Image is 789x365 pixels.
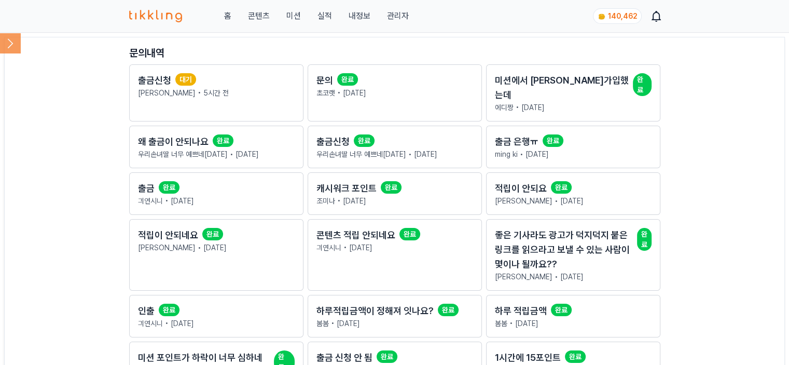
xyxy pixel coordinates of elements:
span: 완료 [206,230,219,238]
h2: 미션에서 [PERSON_NAME]가입했는데 [495,73,629,102]
p: [PERSON_NAME] • [DATE] [495,272,652,282]
a: 하루 적립금액 완료 봄봄 • [DATE] [486,295,660,337]
img: 티끌링 [129,10,183,22]
p: 문의내역 [129,46,660,60]
p: 에디짱 • [DATE] [495,102,652,113]
h2: 출금 [138,181,155,196]
a: 문의 완료 초코랫 • [DATE] [308,64,482,121]
span: 완료 [404,230,416,238]
p: 초코랫 • [DATE] [316,88,473,98]
span: 완료 [637,75,643,94]
h2: 1시간에 15포인트 [495,350,561,365]
h2: 출금 신청 안 됨 [316,350,372,365]
span: 완료 [217,137,229,145]
a: 출금신청 완료 우리손녀딸 너무 예쁘네[DATE] • [DATE] [308,126,482,168]
h2: 왜 출금이 안되나요 [138,134,209,149]
a: 출금 완료 긔연시니 • [DATE] [129,172,303,215]
a: 왜 출금이 안되나요 완료 우리손녀딸 너무 예쁘네[DATE] • [DATE] [129,126,303,168]
h2: 좋은 기사라도 광고가 덕지덕지 붙은 링크를 읽으라고 보낼 수 있는 사람이 몇이나 될까요?? [495,228,633,272]
p: ming ki • [DATE] [495,149,652,159]
img: coin [598,12,606,21]
h2: 출금신청 [138,73,171,88]
a: 미션에서 [PERSON_NAME]가입했는데 완료 에디짱 • [DATE] [486,64,660,121]
span: 완료 [569,353,582,361]
a: 관리자 [386,10,408,22]
span: 완료 [385,183,397,192]
h2: 하루적립금액이 정해져 잇나요? [316,304,434,318]
h2: 적립이 안되요 [495,181,547,196]
p: [PERSON_NAME] • [DATE] [495,196,652,206]
a: 출금신청 대기 [PERSON_NAME] • 5시간 전 [129,64,303,121]
span: 140,462 [608,12,637,20]
span: 완료 [641,230,647,249]
span: 완료 [555,183,567,192]
span: 대기 [179,75,192,84]
h2: 하루 적립금액 [495,304,547,318]
h2: 출금신청 [316,134,350,149]
a: 홈 [224,10,231,22]
p: 우리손녀딸 너무 예쁘네[DATE] • [DATE] [316,149,473,159]
h2: 출금 은행ㅠ [495,134,538,149]
span: 완료 [358,137,370,145]
span: 완료 [555,306,567,314]
h2: 문의 [316,73,333,88]
h2: 콘텐츠 적립 안되네요 [316,228,395,242]
p: 봄봄 • [DATE] [316,318,473,329]
p: [PERSON_NAME] • 5시간 전 [138,88,295,98]
p: 긔연시니 • [DATE] [138,196,295,206]
p: 긔연시니 • [DATE] [316,242,473,253]
h2: 인출 [138,304,155,318]
a: 콘텐츠 적립 안되네요 완료 긔연시니 • [DATE] [308,219,482,291]
span: 완료 [442,306,454,314]
a: 적립이 안되네요 완료 [PERSON_NAME] • [DATE] [129,219,303,291]
p: [PERSON_NAME] • [DATE] [138,242,295,253]
span: 완료 [163,183,175,192]
h2: 적립이 안되네요 [138,228,198,242]
a: coin 140,462 [593,8,640,24]
p: 조미나 • [DATE] [316,196,473,206]
a: 출금 은행ㅠ 완료 ming ki • [DATE] [486,126,660,168]
a: 캐시워크 포인트 완료 조미나 • [DATE] [308,172,482,215]
span: 완료 [547,137,559,145]
a: 내정보 [348,10,370,22]
p: 긔연시니 • [DATE] [138,318,295,329]
h2: 캐시워크 포인트 [316,181,377,196]
p: 봄봄 • [DATE] [495,318,652,329]
a: 좋은 기사라도 광고가 덕지덕지 붙은 링크를 읽으라고 보낼 수 있는 사람이 몇이나 될까요?? 완료 [PERSON_NAME] • [DATE] [486,219,660,291]
a: 인출 완료 긔연시니 • [DATE] [129,295,303,337]
button: 미션 [286,10,300,22]
a: 하루적립금액이 정해져 잇나요? 완료 봄봄 • [DATE] [308,295,482,337]
span: 완료 [381,353,393,361]
p: 우리손녀딸 너무 예쁘네[DATE] • [DATE] [138,149,295,159]
span: 완료 [163,306,175,314]
a: 콘텐츠 [247,10,269,22]
a: 적립이 안되요 완료 [PERSON_NAME] • [DATE] [486,172,660,215]
span: 완료 [341,75,354,84]
a: 실적 [317,10,331,22]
